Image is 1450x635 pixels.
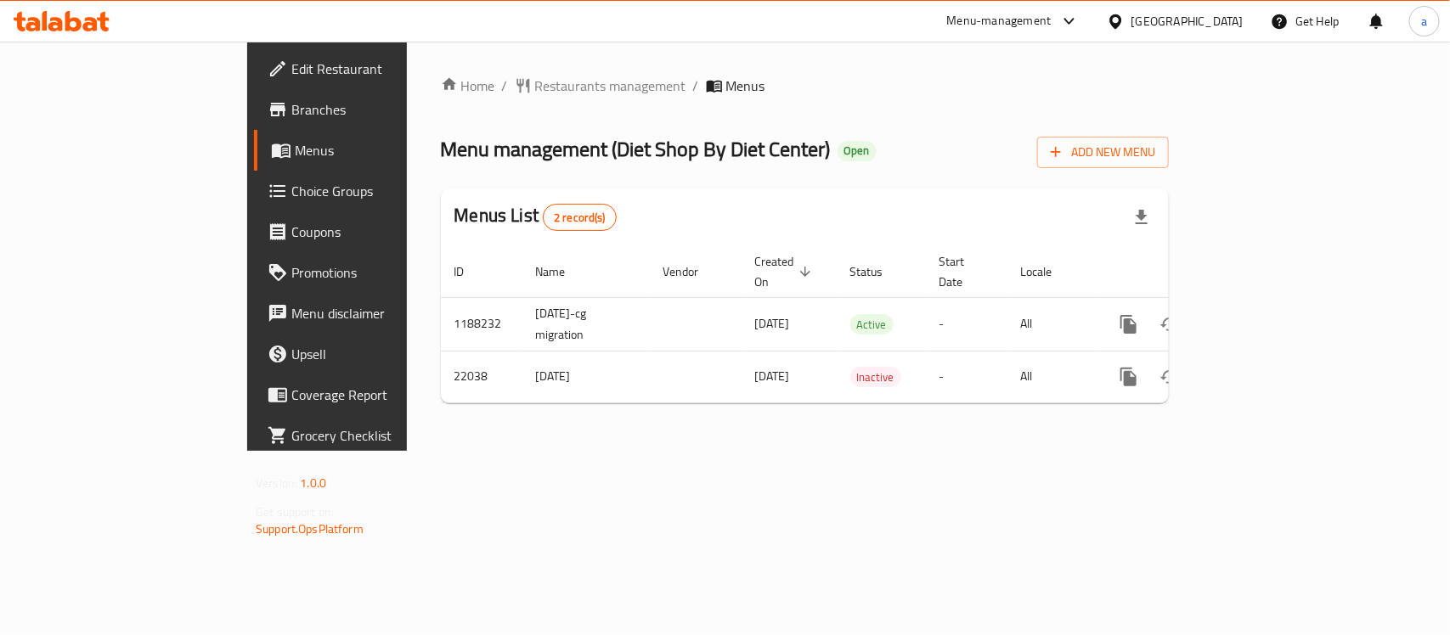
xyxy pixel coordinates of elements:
[1109,357,1149,397] button: more
[441,130,831,168] span: Menu management ( Diet Shop By Diet Center )
[693,76,699,96] li: /
[291,262,476,283] span: Promotions
[291,385,476,405] span: Coverage Report
[1007,351,1095,402] td: All
[441,246,1285,403] table: enhanced table
[535,76,686,96] span: Restaurants management
[254,415,489,456] a: Grocery Checklist
[295,140,476,160] span: Menus
[291,181,476,201] span: Choice Groups
[254,334,489,374] a: Upsell
[256,501,334,523] span: Get support on:
[254,171,489,211] a: Choice Groups
[850,314,894,334] div: Active
[926,351,1007,402] td: -
[291,303,476,323] span: Menu disclaimer
[755,312,790,334] span: [DATE]
[1037,137,1169,168] button: Add New Menu
[291,99,476,120] span: Branches
[838,143,877,158] span: Open
[838,141,877,161] div: Open
[1421,12,1427,31] span: a
[1007,297,1095,351] td: All
[441,76,1169,96] nav: breadcrumb
[254,374,489,415] a: Coverage Report
[291,344,476,364] span: Upsell
[254,293,489,334] a: Menu disclaimer
[515,76,686,96] a: Restaurants management
[850,368,901,387] span: Inactive
[543,204,617,231] div: Total records count
[454,261,487,282] span: ID
[254,211,489,252] a: Coupons
[291,425,476,446] span: Grocery Checklist
[1149,304,1190,345] button: Change Status
[850,261,906,282] span: Status
[926,297,1007,351] td: -
[300,472,326,494] span: 1.0.0
[254,89,489,130] a: Branches
[536,261,588,282] span: Name
[254,130,489,171] a: Menus
[755,365,790,387] span: [DATE]
[291,222,476,242] span: Coupons
[663,261,721,282] span: Vendor
[254,252,489,293] a: Promotions
[522,351,650,402] td: [DATE]
[1095,246,1285,298] th: Actions
[1121,197,1162,238] div: Export file
[1021,261,1075,282] span: Locale
[939,251,987,292] span: Start Date
[850,315,894,334] span: Active
[256,518,364,540] a: Support.OpsPlatform
[947,11,1052,31] div: Menu-management
[850,367,901,387] div: Inactive
[1051,142,1155,163] span: Add New Menu
[256,472,297,494] span: Version:
[755,251,816,292] span: Created On
[1131,12,1244,31] div: [GEOGRAPHIC_DATA]
[254,48,489,89] a: Edit Restaurant
[454,203,617,231] h2: Menus List
[1149,357,1190,397] button: Change Status
[291,59,476,79] span: Edit Restaurant
[522,297,650,351] td: [DATE]-cg migration
[1109,304,1149,345] button: more
[502,76,508,96] li: /
[544,210,616,226] span: 2 record(s)
[726,76,765,96] span: Menus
